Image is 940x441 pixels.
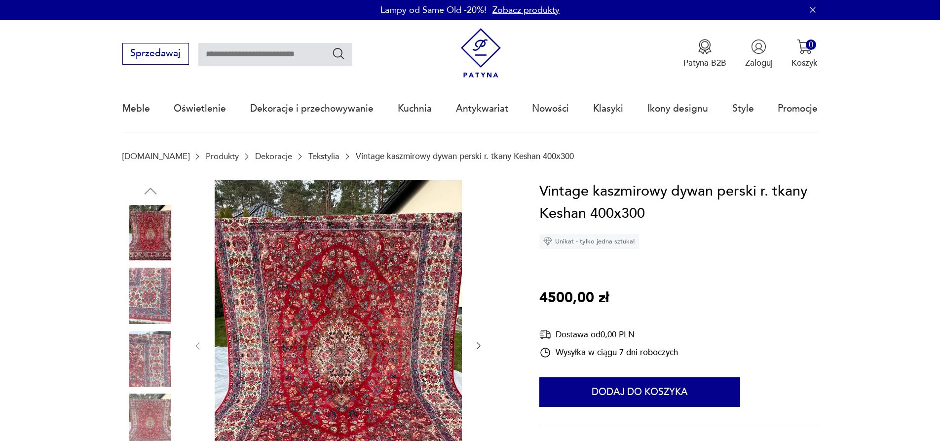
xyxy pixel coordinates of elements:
a: Ikona medaluPatyna B2B [683,39,726,69]
img: Zdjęcie produktu Vintage kaszmirowy dywan perski r. tkany Keshan 400x300 [122,205,179,261]
a: Ikony designu [647,86,708,131]
p: Vintage kaszmirowy dywan perski r. tkany Keshan 400x300 [356,152,574,161]
p: Lampy od Same Old -20%! [380,4,487,16]
button: Sprzedawaj [122,43,189,65]
a: Sprzedawaj [122,50,189,58]
a: Dekoracje i przechowywanie [250,86,374,131]
div: Wysyłka w ciągu 7 dni roboczych [539,347,678,359]
a: Promocje [778,86,818,131]
img: Ikona diamentu [543,237,552,246]
img: Ikona koszyka [797,39,812,54]
a: Dekoracje [255,152,292,161]
img: Ikonka użytkownika [751,39,766,54]
button: Zaloguj [745,39,773,69]
div: 0 [806,40,816,50]
button: Dodaj do koszyka [539,377,740,407]
a: Klasyki [593,86,623,131]
button: Patyna B2B [683,39,726,69]
img: Zdjęcie produktu Vintage kaszmirowy dywan perski r. tkany Keshan 400x300 [122,331,179,387]
div: Dostawa od 0,00 PLN [539,328,678,341]
a: Kuchnia [398,86,432,131]
a: Style [732,86,754,131]
div: Unikat - tylko jedna sztuka! [539,234,639,249]
p: 4500,00 zł [539,287,609,310]
p: Zaloguj [745,57,773,69]
a: Nowości [532,86,569,131]
a: [DOMAIN_NAME] [122,152,189,161]
p: Patyna B2B [683,57,726,69]
button: 0Koszyk [791,39,818,69]
a: Oświetlenie [174,86,226,131]
a: Zobacz produkty [492,4,560,16]
img: Patyna - sklep z meblami i dekoracjami vintage [456,28,506,78]
button: Szukaj [332,46,346,61]
a: Produkty [206,152,239,161]
a: Antykwariat [456,86,508,131]
a: Tekstylia [308,152,339,161]
img: Ikona dostawy [539,328,551,341]
a: Meble [122,86,150,131]
p: Koszyk [791,57,818,69]
img: Ikona medalu [697,39,713,54]
h1: Vintage kaszmirowy dywan perski r. tkany Keshan 400x300 [539,180,818,225]
img: Zdjęcie produktu Vintage kaszmirowy dywan perski r. tkany Keshan 400x300 [122,268,179,324]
